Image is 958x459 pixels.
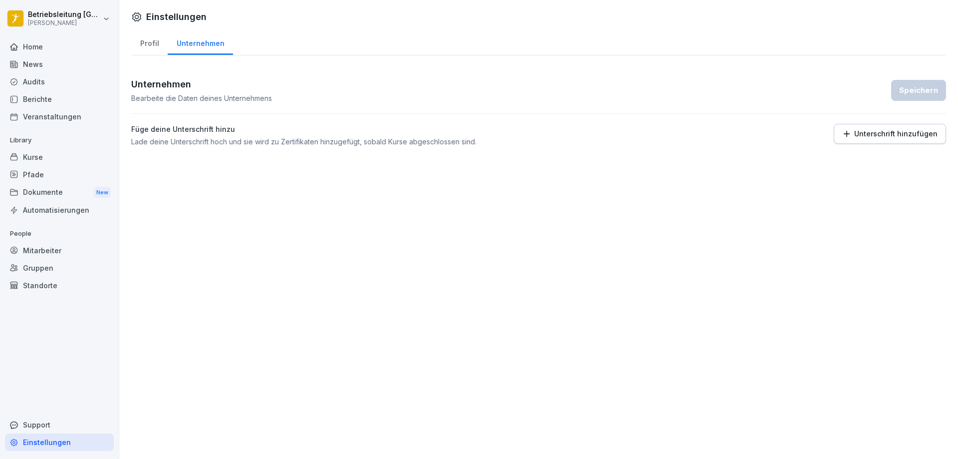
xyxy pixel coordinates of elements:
a: Gruppen [5,259,114,277]
div: Support [5,416,114,434]
h1: Einstellungen [146,10,207,23]
p: Lade deine Unterschrift hoch und sie wird zu Zertifikaten hinzugefügt, sobald Kurse abgeschlossen... [131,136,534,147]
a: Mitarbeiter [5,242,114,259]
label: Füge deine Unterschrift hinzu [131,124,534,134]
a: Kurse [5,148,114,166]
p: [PERSON_NAME] [28,19,101,26]
a: Audits [5,73,114,90]
a: Home [5,38,114,55]
p: Betriebsleitung [GEOGRAPHIC_DATA] [28,10,101,19]
p: Library [5,132,114,148]
a: Standorte [5,277,114,294]
p: Unterschrift hinzufügen [854,130,938,138]
button: Unterschrift hinzufügen [834,124,946,144]
div: New [94,187,111,198]
div: Speichern [899,85,938,96]
p: Bearbeite die Daten deines Unternehmens [131,93,272,103]
a: Pfade [5,166,114,183]
a: Profil [131,29,168,55]
a: News [5,55,114,73]
a: Einstellungen [5,434,114,451]
a: DokumenteNew [5,183,114,202]
h3: Unternehmen [131,77,272,91]
a: Veranstaltungen [5,108,114,125]
p: People [5,226,114,242]
button: Speichern [891,80,946,101]
a: Unternehmen [168,29,233,55]
div: Dokumente [5,183,114,202]
a: Automatisierungen [5,201,114,219]
a: Berichte [5,90,114,108]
